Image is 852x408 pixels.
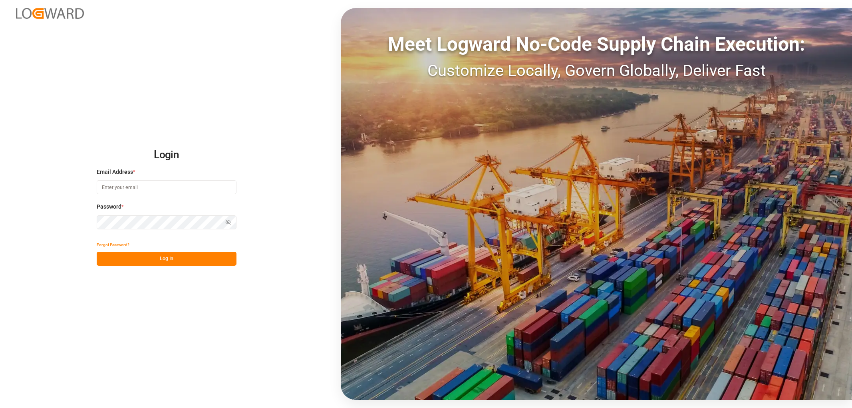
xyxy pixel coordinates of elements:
[97,180,236,194] input: Enter your email
[97,252,236,266] button: Log In
[97,142,236,168] h2: Login
[97,168,133,176] span: Email Address
[97,203,121,211] span: Password
[341,59,852,83] div: Customize Locally, Govern Globally, Deliver Fast
[16,8,84,19] img: Logward_new_orange.png
[97,238,129,252] button: Forgot Password?
[341,30,852,59] div: Meet Logward No-Code Supply Chain Execution:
